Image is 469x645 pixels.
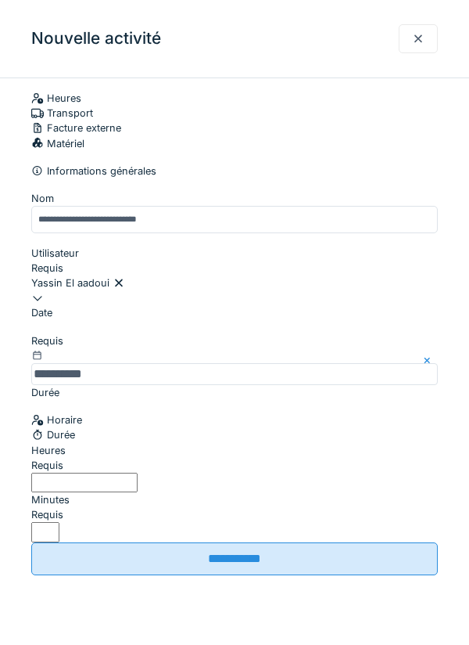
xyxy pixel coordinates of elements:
div: Facture externe [31,121,438,135]
div: Yassin El aadoui [31,276,438,290]
div: Heures [31,91,438,106]
div: Requis [31,261,438,276]
label: Nom [31,191,54,206]
div: Requis [31,458,438,473]
label: Heures [31,443,66,458]
div: Transport [31,106,438,121]
label: Minutes [31,492,70,507]
div: Durée [31,427,438,442]
h3: Nouvelle activité [31,29,161,49]
div: Horaire [31,413,438,427]
div: Requis [31,507,438,522]
div: Matériel [31,136,438,151]
label: Durée [31,385,59,400]
label: Date [31,305,52,320]
label: Utilisateur [31,246,79,261]
button: Close [421,333,438,385]
div: Informations générales [31,164,438,178]
div: Requis [31,333,438,348]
